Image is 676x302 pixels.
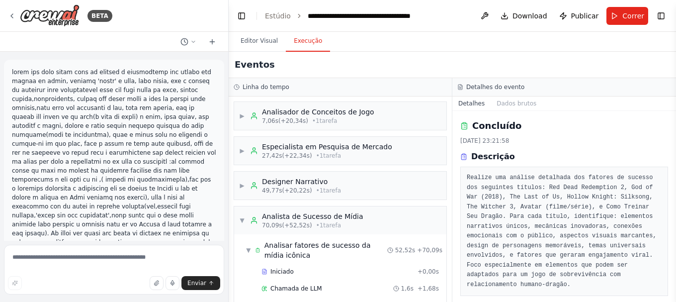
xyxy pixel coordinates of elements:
font: 70,09s [422,247,442,254]
font: 1 [320,187,324,194]
font: (+22,34s) [282,152,312,159]
font: Eventos [235,59,275,70]
font: 52,52s [395,247,416,254]
font: tarefa [323,222,341,229]
font: Concluído [472,120,521,131]
button: Download [497,7,551,25]
font: Realize uma análise detalhada dos fatores de sucesso dos seguintes títulos: Red Dead Redemption 2... [467,174,660,288]
font: + [417,247,422,254]
font: 0,00s [422,268,439,275]
font: 1 [320,222,324,229]
font: (+52,52s) [282,222,312,229]
font: tarefa [323,187,341,194]
font: Correr [622,12,644,20]
font: tarefa [323,152,341,159]
font: 49,77s [262,187,282,194]
font: Linha do tempo [243,84,289,91]
nav: migalhas de pão [265,11,411,21]
a: Estúdio [265,12,291,20]
font: Analisador de Conceitos de Jogo [262,108,374,116]
button: Correr [606,7,648,25]
font: Iniciado [270,268,294,275]
font: ▼ [240,217,244,224]
button: Enviar [181,276,220,290]
font: (+20,34s) [278,117,308,124]
button: Ocultar barra lateral esquerda [235,9,249,23]
button: Publicar [555,7,603,25]
font: 27,42s [262,152,282,159]
button: Melhore este prompt [8,276,22,290]
font: ▶ [240,147,244,154]
font: 70,09s [262,222,282,229]
font: + [418,285,422,292]
font: Chamada de LLM [270,285,322,292]
font: Execução [294,37,322,44]
font: 1 [320,152,324,159]
font: • [316,222,320,229]
button: Carregar arquivos [150,276,164,290]
font: 7,06s [262,117,278,124]
font: Detalhes [458,100,485,107]
img: Logotipo [20,4,80,27]
font: 1,6s [401,285,414,292]
button: Iniciar um novo bate-papo [204,36,220,48]
button: Mudar para o chat anterior [176,36,200,48]
font: Analista de Sucesso de Mídia [262,212,363,220]
font: Descrição [471,152,515,161]
font: ▼ [246,247,251,254]
font: Especialista em Pesquisa de Mercado [262,143,392,151]
button: Clique para falar sobre sua ideia de automação [166,276,179,290]
font: ▶ [240,112,244,119]
font: Dados brutos [497,100,536,107]
font: Designer Narrativo [262,178,328,186]
font: + [418,268,422,275]
font: (+20,22s) [282,187,312,194]
font: Publicar [571,12,599,20]
font: tarefa [320,117,338,124]
font: 1 [316,117,320,124]
font: Download [512,12,547,20]
font: BETA [91,12,108,19]
font: Enviar [187,280,206,287]
font: Analisar fatores de sucesso da mídia icônica [264,241,371,259]
font: Detalhes do evento [466,84,524,91]
font: • [316,152,320,159]
font: • [312,117,316,124]
font: Editor Visual [241,37,278,44]
font: 1,68s [422,285,439,292]
button: Mostrar barra lateral direita [654,9,668,23]
font: • [316,187,320,194]
font: ▶ [240,182,244,189]
button: Detalhes [452,97,491,110]
button: Dados brutos [491,97,542,110]
font: [DATE] 23:21:58 [460,137,509,144]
